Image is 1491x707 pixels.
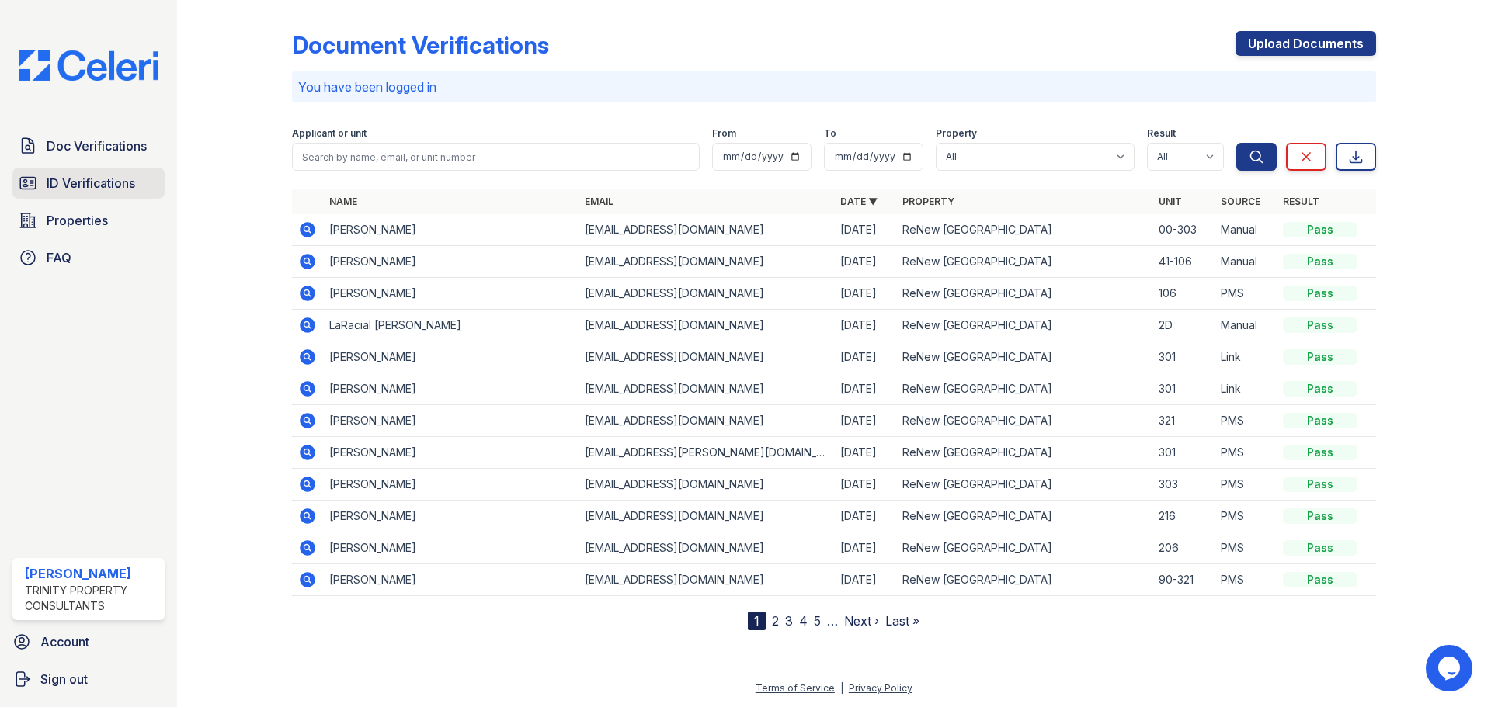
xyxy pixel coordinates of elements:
[1283,540,1357,556] div: Pass
[834,564,896,596] td: [DATE]
[1283,196,1319,207] a: Result
[1283,222,1357,237] div: Pass
[834,437,896,469] td: [DATE]
[323,469,579,501] td: [PERSON_NAME]
[896,214,1152,246] td: ReNew [GEOGRAPHIC_DATA]
[1152,278,1215,310] td: 106
[712,127,736,140] label: From
[885,613,919,629] a: Last »
[834,501,896,532] td: [DATE]
[902,196,954,207] a: Property
[40,670,88,688] span: Sign out
[896,532,1152,564] td: ReNew [GEOGRAPHIC_DATA]
[1152,469,1215,501] td: 303
[1152,341,1215,373] td: 301
[1283,477,1357,492] div: Pass
[579,437,834,469] td: [EMAIL_ADDRESS][PERSON_NAME][DOMAIN_NAME]
[834,405,896,437] td: [DATE]
[748,612,766,630] div: 1
[12,205,165,236] a: Properties
[1215,246,1277,278] td: Manual
[323,214,579,246] td: [PERSON_NAME]
[329,196,357,207] a: Name
[1152,405,1215,437] td: 321
[1426,645,1475,691] iframe: chat widget
[1236,31,1376,56] a: Upload Documents
[1215,341,1277,373] td: Link
[896,469,1152,501] td: ReNew [GEOGRAPHIC_DATA]
[25,564,158,583] div: [PERSON_NAME]
[1215,405,1277,437] td: PMS
[12,242,165,273] a: FAQ
[896,501,1152,532] td: ReNew [GEOGRAPHIC_DATA]
[6,664,171,695] a: Sign out
[1215,564,1277,596] td: PMS
[323,564,579,596] td: [PERSON_NAME]
[844,613,879,629] a: Next ›
[579,405,834,437] td: [EMAIL_ADDRESS][DOMAIN_NAME]
[834,246,896,278] td: [DATE]
[1283,317,1357,333] div: Pass
[47,137,147,155] span: Doc Verifications
[298,78,1370,96] p: You have been logged in
[1283,254,1357,269] div: Pass
[896,564,1152,596] td: ReNew [GEOGRAPHIC_DATA]
[834,373,896,405] td: [DATE]
[1147,127,1176,140] label: Result
[1283,572,1357,587] div: Pass
[896,278,1152,310] td: ReNew [GEOGRAPHIC_DATA]
[840,682,843,694] div: |
[834,341,896,373] td: [DATE]
[840,196,878,207] a: Date ▼
[1152,310,1215,341] td: 2D
[25,583,158,614] div: Trinity Property Consultants
[849,682,912,694] a: Privacy Policy
[1159,196,1182,207] a: Unit
[1283,349,1357,365] div: Pass
[772,613,779,629] a: 2
[1152,501,1215,532] td: 216
[323,310,579,341] td: LaRacial [PERSON_NAME]
[896,373,1152,405] td: ReNew [GEOGRAPHIC_DATA]
[1152,564,1215,596] td: 90-321
[1283,381,1357,397] div: Pass
[47,211,108,230] span: Properties
[579,246,834,278] td: [EMAIL_ADDRESS][DOMAIN_NAME]
[579,214,834,246] td: [EMAIL_ADDRESS][DOMAIN_NAME]
[292,143,700,171] input: Search by name, email, or unit number
[1283,445,1357,460] div: Pass
[579,310,834,341] td: [EMAIL_ADDRESS][DOMAIN_NAME]
[12,168,165,199] a: ID Verifications
[1215,278,1277,310] td: PMS
[896,405,1152,437] td: ReNew [GEOGRAPHIC_DATA]
[323,405,579,437] td: [PERSON_NAME]
[47,174,135,192] span: ID Verifications
[936,127,977,140] label: Property
[579,501,834,532] td: [EMAIL_ADDRESS][DOMAIN_NAME]
[834,532,896,564] td: [DATE]
[896,341,1152,373] td: ReNew [GEOGRAPHIC_DATA]
[579,564,834,596] td: [EMAIL_ADDRESS][DOMAIN_NAME]
[785,613,793,629] a: 3
[1215,437,1277,469] td: PMS
[323,278,579,310] td: [PERSON_NAME]
[834,278,896,310] td: [DATE]
[579,278,834,310] td: [EMAIL_ADDRESS][DOMAIN_NAME]
[896,310,1152,341] td: ReNew [GEOGRAPHIC_DATA]
[799,613,808,629] a: 4
[1152,373,1215,405] td: 301
[896,437,1152,469] td: ReNew [GEOGRAPHIC_DATA]
[814,613,821,629] a: 5
[6,50,171,81] img: CE_Logo_Blue-a8612792a0a2168367f1c8372b55b34899dd931a85d93a1a3d3e32e68fde9ad4.png
[1152,437,1215,469] td: 301
[323,532,579,564] td: [PERSON_NAME]
[1152,246,1215,278] td: 41-106
[47,248,71,267] span: FAQ
[12,130,165,161] a: Doc Verifications
[834,214,896,246] td: [DATE]
[40,632,89,651] span: Account
[1215,310,1277,341] td: Manual
[834,310,896,341] td: [DATE]
[834,469,896,501] td: [DATE]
